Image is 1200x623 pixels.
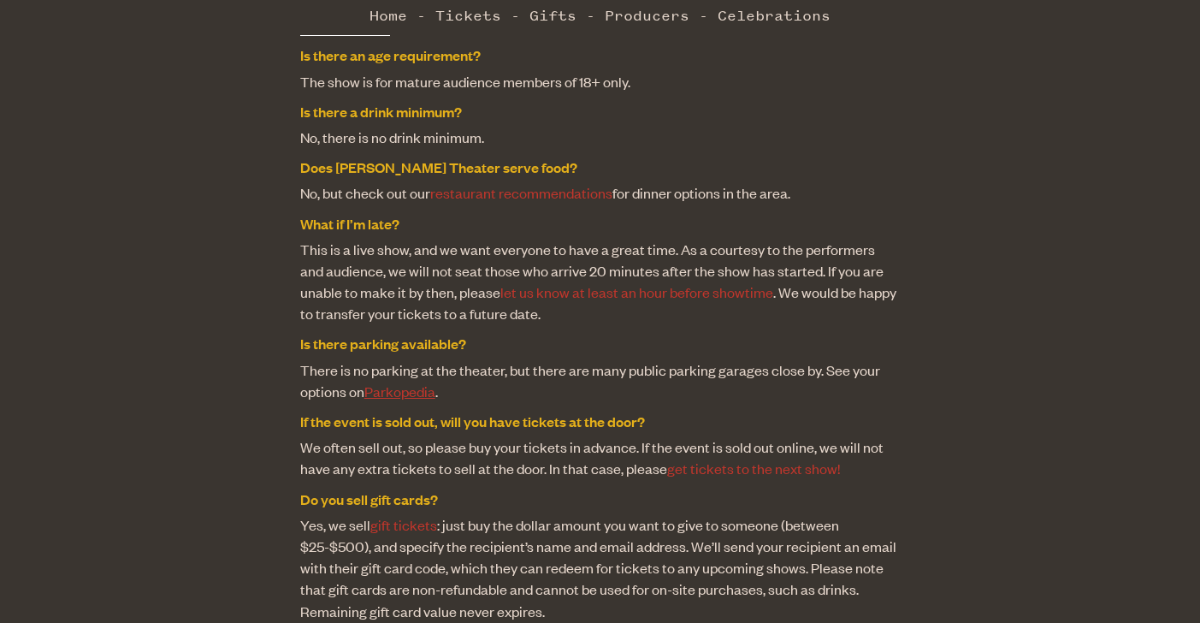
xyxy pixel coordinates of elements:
a: get tickets to the next show! [667,459,840,478]
dd: Yes, we sell : just buy the dollar amount you want to give to someone (between $25-$500), and spe... [300,514,901,622]
dd: No, but check out our for dinner options in the area. [300,182,901,204]
dt: Is there a drink minimum? [300,101,901,122]
dt: Is there an age requirement? [300,44,901,66]
dt: Is there parking available? [300,333,901,354]
a: let us know at least an hour before showtime [500,282,773,301]
dt: What if I’m late? [300,213,901,234]
dd: The show is for mature audience members of 18+ only. [300,71,901,92]
dt: If the event is sold out, will you have tickets at the door? [300,411,901,432]
dd: We often sell out, so please buy your tickets in advance. If the event is sold out online, we wil... [300,436,901,479]
dt: Does [PERSON_NAME] Theater serve food? [300,157,901,178]
dt: Do you sell gift cards? [300,489,901,510]
a: Parkopedia [364,382,435,400]
dd: No, there is no drink minimum. [300,127,901,148]
a: restaurant recommendations [430,183,612,202]
dd: There is no parking at the theater, but there are many public parking garages close by. See your ... [300,359,901,402]
dd: This is a live show, and we want everyone to have a great time. As a courtesy to the performers a... [300,239,901,325]
a: gift tickets [370,515,437,534]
